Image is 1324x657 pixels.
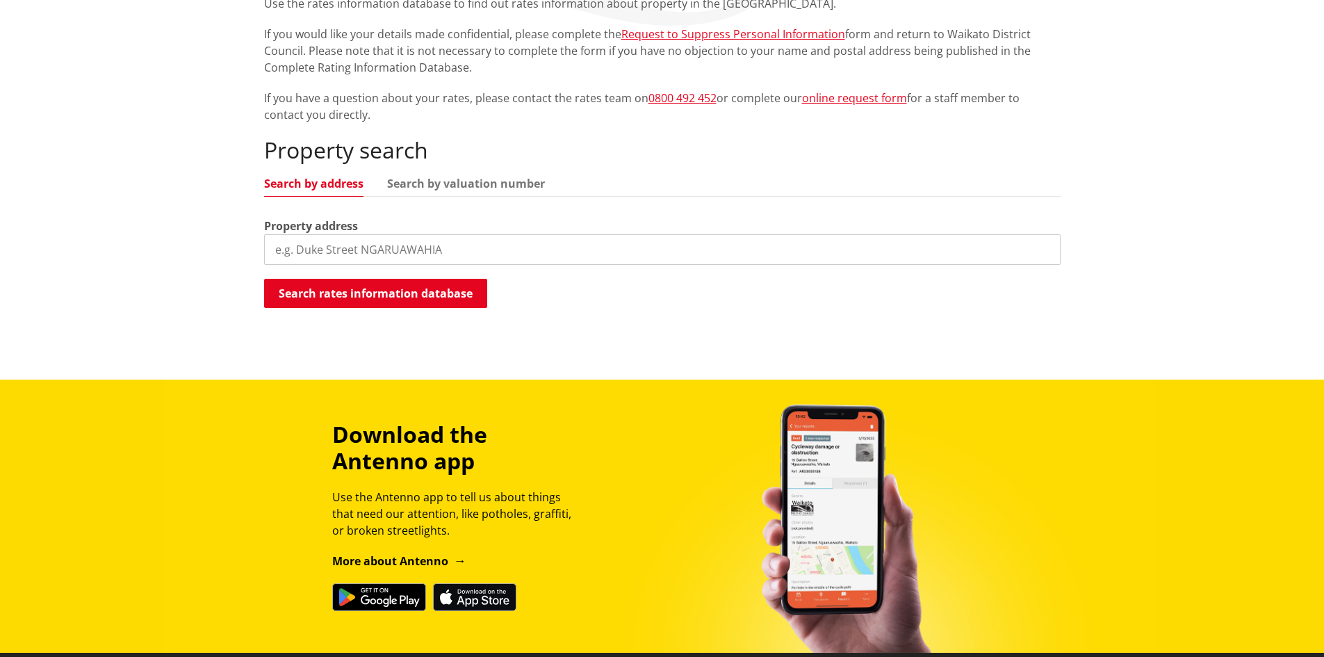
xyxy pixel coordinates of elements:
[264,279,487,308] button: Search rates information database
[1260,599,1310,649] iframe: Messenger Launcher
[621,26,845,42] a: Request to Suppress Personal Information
[332,553,466,569] a: More about Antenno
[433,583,516,611] img: Download on the App Store
[648,90,717,106] a: 0800 492 452
[332,583,426,611] img: Get it on Google Play
[264,26,1061,76] p: If you would like your details made confidential, please complete the form and return to Waikato ...
[264,90,1061,123] p: If you have a question about your rates, please contact the rates team on or complete our for a s...
[332,421,584,475] h3: Download the Antenno app
[802,90,907,106] a: online request form
[332,489,584,539] p: Use the Antenno app to tell us about things that need our attention, like potholes, graffiti, or ...
[264,218,358,234] label: Property address
[264,234,1061,265] input: e.g. Duke Street NGARUAWAHIA
[264,137,1061,163] h2: Property search
[264,178,363,189] a: Search by address
[387,178,545,189] a: Search by valuation number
